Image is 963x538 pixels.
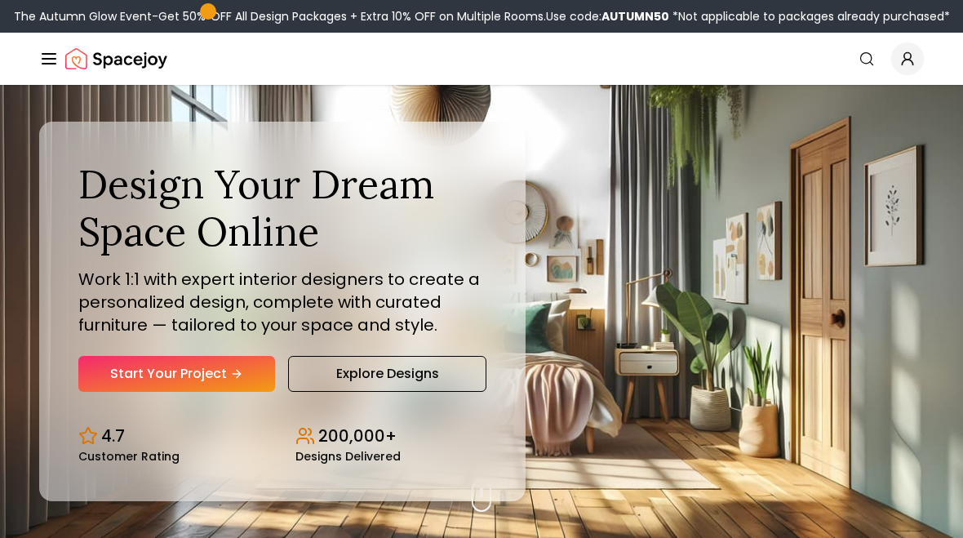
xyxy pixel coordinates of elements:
p: 4.7 [101,425,125,447]
a: Start Your Project [78,356,275,392]
div: Design stats [78,411,486,462]
img: Spacejoy Logo [65,42,167,75]
p: 200,000+ [318,425,397,447]
a: Spacejoy [65,42,167,75]
b: AUTUMN50 [601,8,669,24]
small: Designs Delivered [295,451,401,462]
p: Work 1:1 with expert interior designers to create a personalized design, complete with curated fu... [78,268,486,336]
div: The Autumn Glow Event-Get 50% OFF All Design Packages + Extra 10% OFF on Multiple Rooms. [14,8,950,24]
small: Customer Rating [78,451,180,462]
nav: Global [39,33,924,85]
a: Explore Designs [288,356,486,392]
span: Use code: [546,8,669,24]
h1: Design Your Dream Space Online [78,161,486,255]
span: *Not applicable to packages already purchased* [669,8,950,24]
